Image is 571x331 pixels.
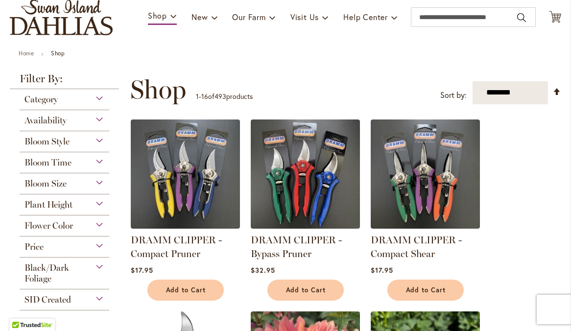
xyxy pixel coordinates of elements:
span: Bloom Time [24,157,71,168]
span: Category [24,94,58,105]
p: - of products [196,89,253,104]
span: Flower Color [24,220,73,231]
span: 16 [201,92,208,101]
span: Add to Cart [166,286,206,294]
span: New [191,12,208,22]
button: Add to Cart [267,280,344,301]
strong: Shop [51,49,65,57]
iframe: Launch Accessibility Center [7,296,35,324]
span: Add to Cart [286,286,326,294]
span: Price [24,241,44,252]
span: $32.95 [251,265,275,275]
a: Home [19,49,34,57]
a: DRAMM CLIPPER - Bypass Pruner [251,221,360,231]
span: SID Created [24,294,71,305]
span: $17.95 [131,265,153,275]
a: DRAMM CLIPPER - Compact Pruner [131,221,240,231]
span: Black/Dark Foliage [24,262,69,284]
span: 1 [196,92,199,101]
a: DRAMM CLIPPER - Compact Pruner [131,234,222,260]
span: Plant Height [24,199,72,210]
span: Availability [24,115,67,126]
span: Add to Cart [406,286,446,294]
img: DRAMM CLIPPER - Compact Shear [371,119,480,229]
a: DRAMM CLIPPER - Compact Shear [371,221,480,231]
span: Visit Us [290,12,319,22]
a: DRAMM CLIPPER - Bypass Pruner [251,234,342,260]
span: 493 [214,92,226,101]
button: Add to Cart [147,280,224,301]
span: Bloom Style [24,136,70,147]
strong: Filter By: [10,73,119,89]
span: $17.95 [371,265,393,275]
span: Shop [130,75,186,104]
button: Add to Cart [387,280,464,301]
label: Sort by: [440,86,467,104]
img: DRAMM CLIPPER - Compact Pruner [131,119,240,229]
span: Help Center [343,12,388,22]
span: Bloom Size [24,178,67,189]
span: Shop [148,10,167,21]
span: Our Farm [232,12,265,22]
img: DRAMM CLIPPER - Bypass Pruner [251,119,360,229]
a: DRAMM CLIPPER - Compact Shear [371,234,462,260]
